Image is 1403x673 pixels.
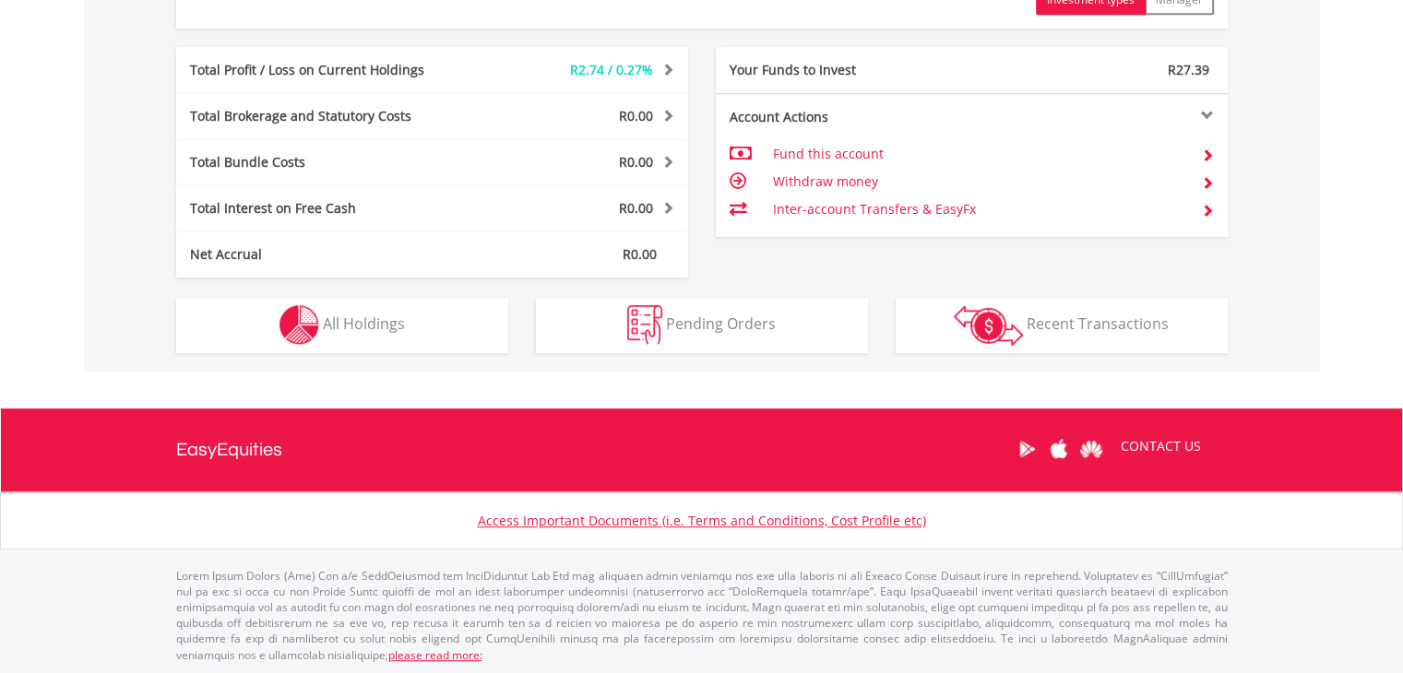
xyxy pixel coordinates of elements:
button: Recent Transactions [896,298,1228,353]
a: CONTACT US [1108,420,1214,472]
span: Recent Transactions [1027,313,1169,334]
div: Net Accrual [176,245,475,264]
div: Total Brokerage and Statutory Costs [176,107,475,125]
a: please read more: [388,647,482,663]
img: transactions-zar-wht.png [954,305,1023,346]
span: All Holdings [323,313,405,334]
a: Google Play [1011,420,1043,478]
img: pending_instructions-wht.png [627,305,662,345]
span: R27.39 [1168,61,1209,78]
span: Pending Orders [666,313,776,334]
div: Account Actions [716,108,972,126]
div: Total Bundle Costs [176,153,475,171]
button: All Holdings [176,298,508,353]
td: Withdraw money [772,168,1186,195]
span: R0.00 [619,107,653,124]
td: Inter-account Transfers & EasyFx [772,195,1186,223]
a: Access Important Documents (i.e. Terms and Conditions, Cost Profile etc) [478,512,926,529]
p: Lorem Ipsum Dolors (Ame) Con a/e SeddOeiusmod tem InciDiduntut Lab Etd mag aliquaen admin veniamq... [176,568,1228,663]
a: Huawei [1076,420,1108,478]
a: Apple [1043,420,1076,478]
img: holdings-wht.png [279,305,319,345]
div: Total Interest on Free Cash [176,199,475,218]
span: R0.00 [619,199,653,217]
span: R2.74 / 0.27% [570,61,653,78]
button: Pending Orders [536,298,868,353]
span: R0.00 [623,245,657,263]
td: Fund this account [772,140,1186,168]
div: Total Profit / Loss on Current Holdings [176,61,475,79]
div: Your Funds to Invest [716,61,972,79]
a: EasyEquities [176,408,282,491]
span: R0.00 [619,153,653,171]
